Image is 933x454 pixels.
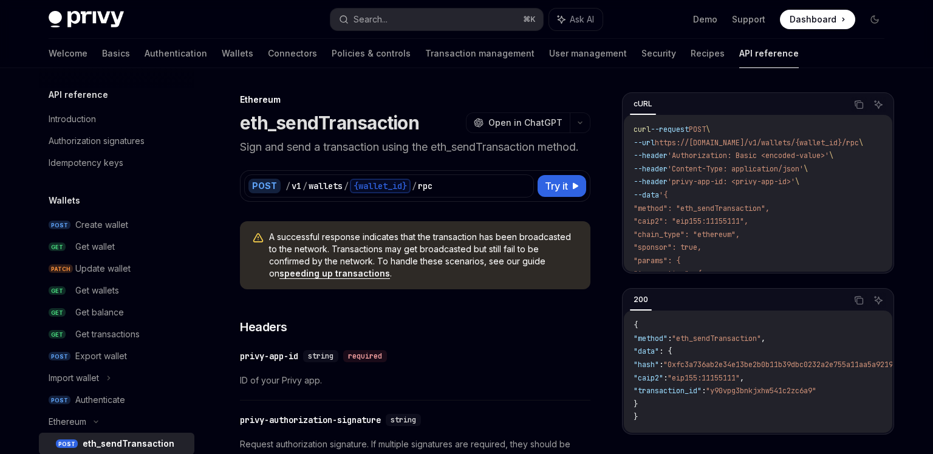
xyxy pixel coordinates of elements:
div: Update wallet [75,261,131,276]
span: "data" [634,346,659,356]
span: : [663,373,668,383]
button: Search...⌘K [330,9,543,30]
span: ID of your Privy app. [240,373,590,388]
a: POSTCreate wallet [39,214,194,236]
button: Copy the contents from the code block [851,97,867,112]
span: --url [634,138,655,148]
span: , [740,373,744,383]
button: Ask AI [870,292,886,308]
div: Export wallet [75,349,127,363]
div: privy-authorization-signature [240,414,381,426]
span: "chain_type": "ethereum", [634,230,740,239]
button: Try it [538,175,586,197]
span: POST [689,125,706,134]
div: privy-app-id [240,350,298,362]
button: Open in ChatGPT [466,112,570,133]
span: 'Content-Type: application/json' [668,164,804,174]
span: POST [49,396,70,405]
span: : [702,386,706,396]
span: POST [49,352,70,361]
a: Basics [102,39,130,68]
button: Copy the contents from the code block [851,292,867,308]
a: Connectors [268,39,317,68]
div: / [302,180,307,192]
a: Support [732,13,765,26]
span: "caip2" [634,373,663,383]
span: \ [859,138,863,148]
div: cURL [630,97,656,111]
span: string [308,351,333,361]
span: Try it [545,179,568,193]
a: GETGet balance [39,301,194,323]
div: Idempotency keys [49,156,123,170]
div: required [343,350,387,362]
span: "eth_sendTransaction" [672,334,761,343]
span: "method": "eth_sendTransaction", [634,204,770,213]
span: : { [659,346,672,356]
p: Sign and send a transaction using the eth_sendTransaction method. [240,139,590,156]
div: Ethereum [240,94,590,106]
a: GETGet transactions [39,323,194,345]
span: GET [49,308,66,317]
div: Get wallets [75,283,119,298]
div: eth_sendTransaction [83,436,174,451]
span: "caip2": "eip155:11155111", [634,216,748,226]
span: --request [651,125,689,134]
span: 'Authorization: Basic <encoded-value>' [668,151,829,160]
a: Transaction management [425,39,535,68]
span: : [668,334,672,343]
span: POST [49,221,70,230]
a: GETGet wallet [39,236,194,258]
a: GETGet wallets [39,280,194,301]
div: Get wallet [75,239,115,254]
a: API reference [739,39,799,68]
div: POST [248,179,281,193]
h5: Wallets [49,193,80,208]
span: "method" [634,334,668,343]
div: Authorization signatures [49,134,145,148]
div: Create wallet [75,218,128,232]
div: rpc [418,180,432,192]
a: Idempotency keys [39,152,194,174]
a: POSTExport wallet [39,345,194,367]
span: \ [795,177,799,187]
a: Welcome [49,39,87,68]
button: Ask AI [549,9,603,30]
span: "eip155:11155111" [668,373,740,383]
div: / [285,180,290,192]
span: \ [804,164,808,174]
div: Authenticate [75,393,125,407]
span: "y90vpg3bnkjxhw541c2zc6a9" [706,386,816,396]
a: Introduction [39,108,194,130]
span: ⌘ K [523,15,536,24]
div: / [412,180,417,192]
span: GET [49,242,66,252]
h5: API reference [49,88,108,102]
span: GET [49,286,66,295]
div: 200 [630,292,652,307]
span: { [634,320,638,330]
span: Headers [240,318,287,335]
a: Dashboard [780,10,855,29]
a: User management [549,39,627,68]
span: --header [634,177,668,187]
span: \ [829,151,833,160]
span: 'privy-app-id: <privy-app-id>' [668,177,795,187]
span: "hash" [634,360,659,370]
div: Get transactions [75,327,140,342]
span: --header [634,151,668,160]
span: https://[DOMAIN_NAME]/v1/wallets/{wallet_id}/rpc [655,138,859,148]
span: string [391,415,416,425]
span: POST [56,439,78,449]
span: --data [634,190,659,200]
a: POSTAuthenticate [39,389,194,411]
button: Ask AI [870,97,886,112]
div: v1 [292,180,301,192]
h1: eth_sendTransaction [240,112,419,134]
div: Import wallet [49,371,99,385]
span: , [761,334,765,343]
a: speeding up transactions [279,268,390,279]
span: PATCH [49,264,73,273]
svg: Warning [252,232,264,244]
span: --header [634,164,668,174]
